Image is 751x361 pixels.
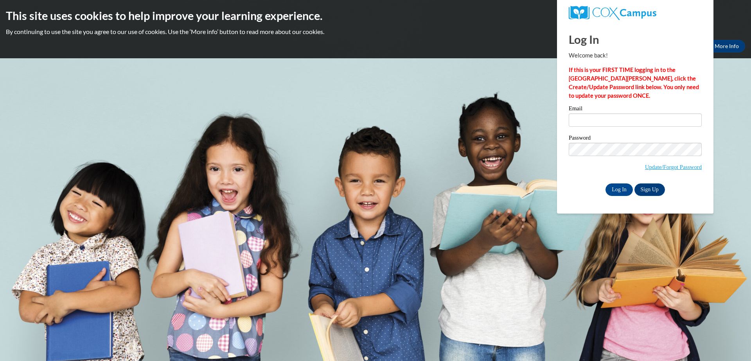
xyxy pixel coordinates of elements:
h2: This site uses cookies to help improve your learning experience. [6,8,745,23]
label: Email [569,106,702,113]
strong: If this is your FIRST TIME logging in to the [GEOGRAPHIC_DATA][PERSON_NAME], click the Create/Upd... [569,66,699,99]
a: Update/Forgot Password [645,164,702,170]
p: Welcome back! [569,51,702,60]
img: COX Campus [569,6,656,20]
label: Password [569,135,702,143]
a: COX Campus [569,6,702,20]
a: More Info [708,40,745,52]
p: By continuing to use the site you agree to our use of cookies. Use the ‘More info’ button to read... [6,27,745,36]
a: Sign Up [634,183,665,196]
input: Log In [605,183,633,196]
h1: Log In [569,31,702,47]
